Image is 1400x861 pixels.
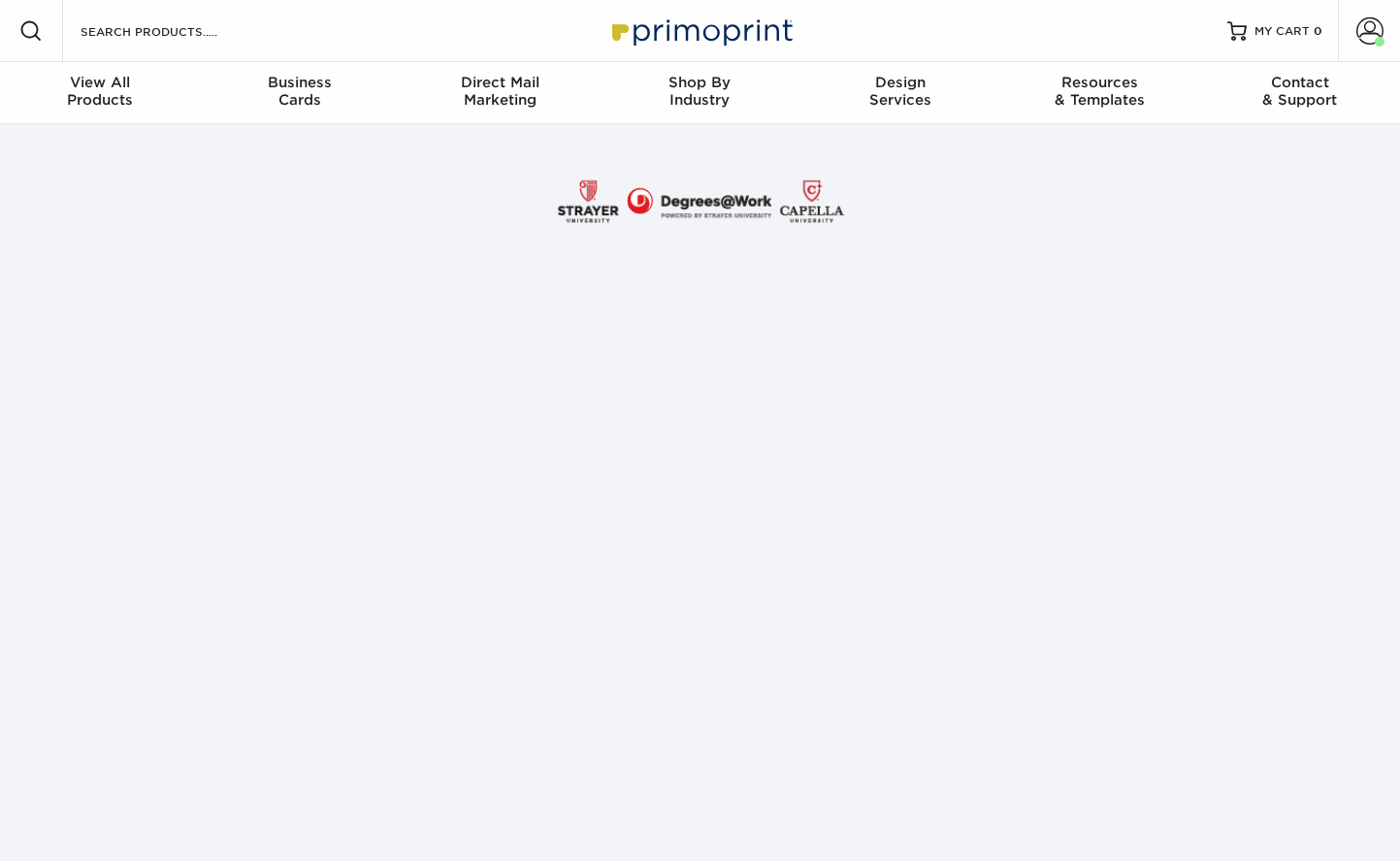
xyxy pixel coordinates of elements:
div: Marketing [400,74,600,109]
div: & Templates [1000,74,1200,109]
a: Contact& Support [1200,62,1400,124]
a: BusinessCards [200,62,400,124]
div: Services [800,74,1000,109]
span: MY CART [1254,23,1310,40]
div: Industry [600,74,799,109]
a: Resources& Templates [1000,62,1200,124]
span: 0 [1314,24,1322,38]
img: Strayer [555,171,846,233]
a: DesignServices [800,62,1000,124]
div: & Support [1200,74,1400,109]
span: Direct Mail [400,74,600,91]
span: Shop By [600,74,799,91]
span: Contact [1200,74,1400,91]
span: Design [800,74,1000,91]
a: Shop ByIndustry [600,62,799,124]
input: SEARCH PRODUCTS..... [79,19,268,43]
div: Cards [200,74,400,109]
a: Direct MailMarketing [400,62,600,124]
span: Business [200,74,400,91]
span: Resources [1000,74,1200,91]
img: Primoprint [603,10,798,51]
